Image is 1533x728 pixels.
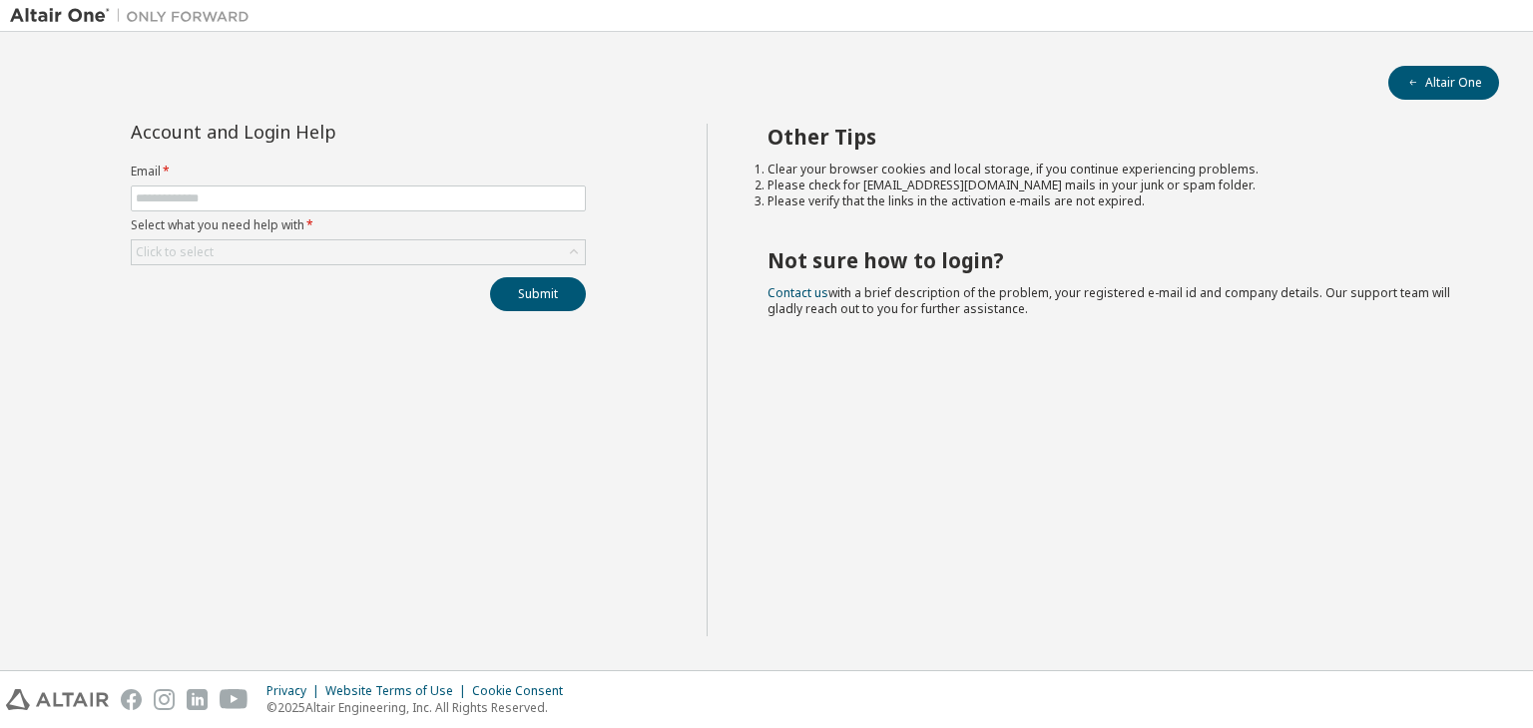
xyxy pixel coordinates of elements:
li: Clear your browser cookies and local storage, if you continue experiencing problems. [767,162,1464,178]
li: Please check for [EMAIL_ADDRESS][DOMAIN_NAME] mails in your junk or spam folder. [767,178,1464,193]
button: Submit [490,277,586,311]
button: Altair One [1388,66,1499,100]
img: facebook.svg [121,689,142,710]
img: instagram.svg [154,689,175,710]
div: Account and Login Help [131,124,495,140]
h2: Not sure how to login? [767,247,1464,273]
div: Click to select [132,240,585,264]
span: with a brief description of the problem, your registered e-mail id and company details. Our suppo... [767,284,1450,317]
li: Please verify that the links in the activation e-mails are not expired. [767,193,1464,209]
label: Email [131,164,586,180]
div: Click to select [136,244,214,260]
img: altair_logo.svg [6,689,109,710]
p: © 2025 Altair Engineering, Inc. All Rights Reserved. [266,699,575,716]
h2: Other Tips [767,124,1464,150]
label: Select what you need help with [131,217,586,233]
a: Contact us [767,284,828,301]
img: youtube.svg [220,689,249,710]
div: Website Terms of Use [325,683,472,699]
img: linkedin.svg [187,689,208,710]
img: Altair One [10,6,259,26]
div: Privacy [266,683,325,699]
div: Cookie Consent [472,683,575,699]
